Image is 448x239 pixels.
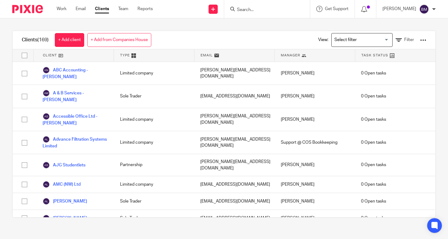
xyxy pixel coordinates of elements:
[76,6,86,12] a: Email
[43,181,50,188] img: svg%3E
[43,161,85,169] a: AJG Studentlets
[325,7,348,11] span: Get Support
[236,7,292,13] input: Search
[194,131,275,154] div: [PERSON_NAME][EMAIL_ADDRESS][DOMAIN_NAME]
[275,62,355,85] div: [PERSON_NAME]
[361,139,386,146] span: 0 Open tasks
[275,193,355,210] div: [PERSON_NAME]
[55,33,84,47] a: + Add client
[114,108,194,131] div: Limited company
[37,37,49,42] span: (169)
[120,53,130,58] span: Type
[43,66,108,80] a: ABC Accounting - [PERSON_NAME]
[43,214,87,222] a: [PERSON_NAME]
[43,136,50,143] img: svg%3E
[361,198,386,204] span: 0 Open tasks
[275,154,355,176] div: [PERSON_NAME]
[194,176,275,193] div: [EMAIL_ADDRESS][DOMAIN_NAME]
[361,116,386,123] span: 0 Open tasks
[201,53,213,58] span: Email
[114,154,194,176] div: Partnership
[361,53,388,58] span: Task Status
[12,5,43,13] img: Pixie
[404,38,414,42] span: Filter
[137,6,153,12] a: Reports
[275,131,355,154] div: Support @ COS Bookkeeping
[275,176,355,193] div: [PERSON_NAME]
[114,193,194,210] div: Sole Trader
[43,214,50,222] img: svg%3E
[361,162,386,168] span: 0 Open tasks
[43,113,50,120] img: svg%3E
[309,31,426,49] div: View:
[361,93,386,99] span: 0 Open tasks
[361,181,386,188] span: 0 Open tasks
[114,62,194,85] div: Limited company
[114,210,194,226] div: Sole Trader
[114,85,194,108] div: Sole Trader
[114,131,194,154] div: Limited company
[57,6,66,12] a: Work
[43,181,81,188] a: AMC (NW) Ltd
[43,136,108,149] a: Advance Filtration Systems Limited
[95,6,109,12] a: Clients
[281,53,300,58] span: Manager
[361,215,386,221] span: 0 Open tasks
[43,66,50,74] img: svg%3E
[43,198,50,205] img: svg%3E
[361,70,386,76] span: 0 Open tasks
[43,89,108,103] a: A & B Services - [PERSON_NAME]
[275,85,355,108] div: [PERSON_NAME]
[194,85,275,108] div: [EMAIL_ADDRESS][DOMAIN_NAME]
[43,53,57,58] span: Client
[419,4,429,14] img: svg%3E
[194,62,275,85] div: [PERSON_NAME][EMAIL_ADDRESS][DOMAIN_NAME]
[194,108,275,131] div: [PERSON_NAME][EMAIL_ADDRESS][DOMAIN_NAME]
[43,161,50,169] img: svg%3E
[332,35,389,45] input: Search for option
[87,33,151,47] a: + Add from Companies House
[275,108,355,131] div: [PERSON_NAME]
[382,6,416,12] p: [PERSON_NAME]
[43,113,108,126] a: Accessible Office Ltd - [PERSON_NAME]
[118,6,128,12] a: Team
[194,193,275,210] div: [EMAIL_ADDRESS][DOMAIN_NAME]
[194,154,275,176] div: [PERSON_NAME][EMAIL_ADDRESS][DOMAIN_NAME]
[22,37,49,43] h1: Clients
[19,50,30,61] input: Select all
[275,210,355,226] div: [PERSON_NAME]
[331,33,393,47] div: Search for option
[43,89,50,97] img: svg%3E
[194,210,275,226] div: [EMAIL_ADDRESS][DOMAIN_NAME]
[43,198,87,205] a: [PERSON_NAME]
[114,176,194,193] div: Limited company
